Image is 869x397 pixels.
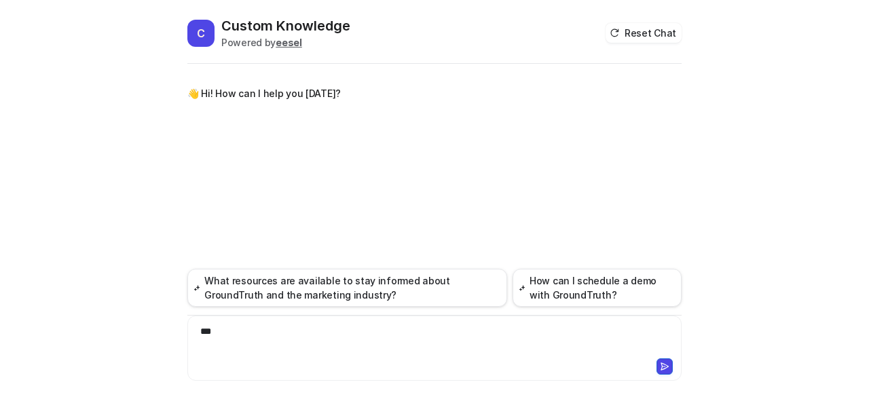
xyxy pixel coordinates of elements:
[606,23,682,43] button: Reset Chat
[276,37,302,48] b: eesel
[221,16,350,35] h2: Custom Knowledge
[187,269,507,307] button: What resources are available to stay informed about GroundTruth and the marketing industry?
[187,86,341,102] p: 👋 Hi! How can I help you [DATE]?
[187,20,215,47] span: C
[513,269,682,307] button: How can I schedule a demo with GroundTruth?
[221,35,350,50] div: Powered by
